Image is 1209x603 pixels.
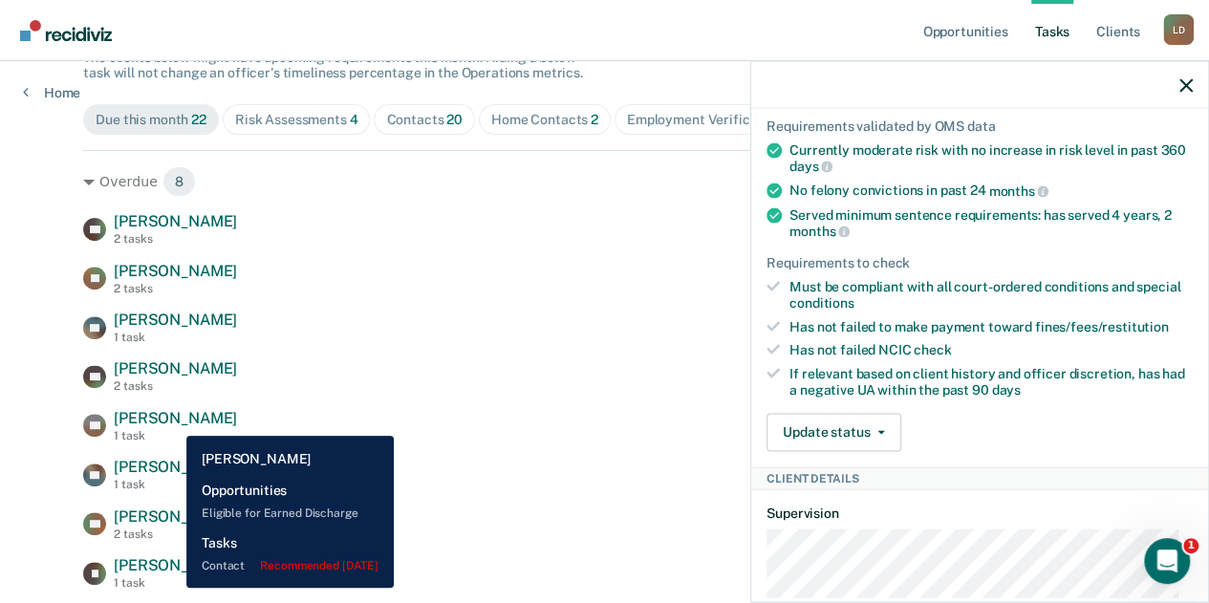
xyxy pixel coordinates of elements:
span: [PERSON_NAME] [114,359,237,377]
div: If relevant based on client history and officer discretion, has had a negative UA within the past 90 [789,366,1193,398]
span: check [914,342,951,357]
div: Must be compliant with all court-ordered conditions and special [789,279,1193,312]
span: days [991,382,1020,398]
img: Recidiviz [20,20,112,41]
span: months [988,183,1048,199]
div: No felony convictions in past 24 [789,183,1193,200]
div: 1 task [114,478,237,491]
iframe: Intercom live chat [1144,538,1190,584]
span: 8 [162,166,196,197]
span: 1 [1183,538,1198,553]
span: [PERSON_NAME] [114,262,237,280]
span: [PERSON_NAME] [114,212,237,230]
div: Currently moderate risk with no increase in risk level in past 360 [789,141,1193,174]
div: Has not failed NCIC [789,342,1193,358]
span: fines/fees/restitution [1035,318,1169,334]
div: Contacts [386,112,463,128]
div: Overdue [83,166,1126,197]
div: Employment Verification [627,112,792,128]
button: Update status [766,413,901,451]
span: [PERSON_NAME] [114,556,237,574]
span: months [789,224,850,239]
span: The clients below might have upcoming requirements this month. Hiding a below task will not chang... [83,50,583,81]
div: Risk Assessments [235,112,358,128]
div: Home Contacts [491,112,598,128]
div: Client Details [751,466,1208,489]
dt: Supervision [766,506,1193,522]
div: 1 task [114,331,237,344]
a: Home [23,84,80,101]
div: 1 task [114,429,237,442]
span: [PERSON_NAME] [114,458,237,476]
div: 2 tasks [114,232,237,246]
div: Has not failed to make payment toward [789,318,1193,334]
span: 4 [350,112,358,127]
div: Requirements validated by OMS data [766,118,1193,135]
span: days [789,159,832,174]
div: 2 tasks [114,282,237,295]
button: Profile dropdown button [1163,14,1194,45]
div: Requirements to check [766,255,1193,271]
div: 1 task [114,576,237,590]
span: [PERSON_NAME] [114,507,237,526]
div: Due this month [96,112,206,128]
div: 2 tasks [114,379,237,393]
span: conditions [789,294,854,310]
div: Served minimum sentence requirements: has served 4 years, 2 [789,206,1193,239]
span: 20 [446,112,463,127]
div: L D [1163,14,1194,45]
span: 2 [591,112,598,127]
div: 2 tasks [114,528,237,541]
span: [PERSON_NAME] [114,311,237,329]
span: 22 [191,112,206,127]
span: [PERSON_NAME] [114,409,237,427]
